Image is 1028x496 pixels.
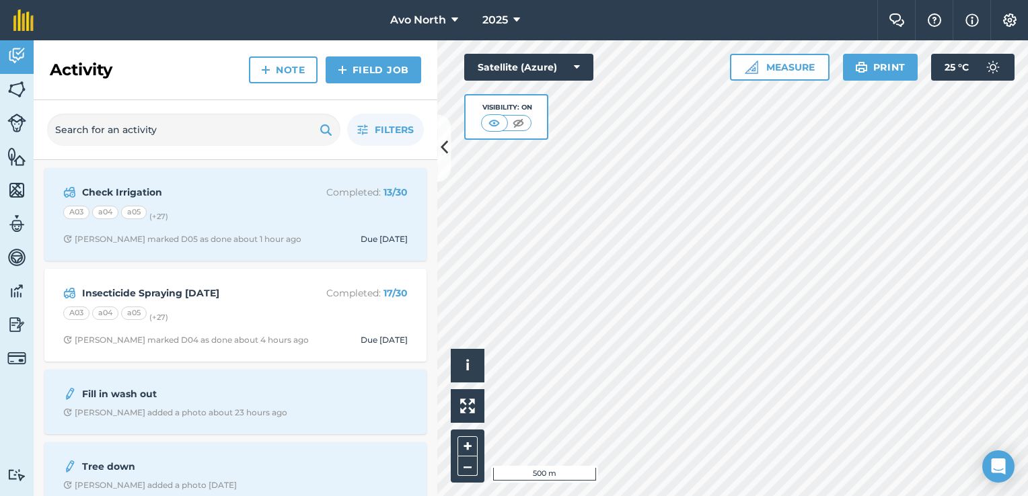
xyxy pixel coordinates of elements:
button: Satellite (Azure) [464,54,593,81]
div: Due [DATE] [361,234,408,245]
img: svg+xml;base64,PD94bWwgdmVyc2lvbj0iMS4wIiBlbmNvZGluZz0idXRmLTgiPz4KPCEtLSBHZW5lcmF0b3I6IEFkb2JlIE... [7,468,26,481]
small: (+ 27 ) [149,212,168,221]
span: 25 ° C [945,54,969,81]
img: svg+xml;base64,PHN2ZyB4bWxucz0iaHR0cDovL3d3dy53My5vcmcvMjAwMC9zdmciIHdpZHRoPSIxOSIgaGVpZ2h0PSIyNC... [320,122,332,138]
img: svg+xml;base64,PD94bWwgdmVyc2lvbj0iMS4wIiBlbmNvZGluZz0idXRmLTgiPz4KPCEtLSBHZW5lcmF0b3I6IEFkb2JlIE... [7,46,26,66]
div: [PERSON_NAME] marked D04 as done about 4 hours ago [63,335,309,345]
img: Clock with arrow pointing clockwise [63,408,72,417]
img: fieldmargin Logo [13,9,34,31]
img: Two speech bubbles overlapping with the left bubble in the forefront [889,13,905,27]
img: svg+xml;base64,PD94bWwgdmVyc2lvbj0iMS4wIiBlbmNvZGluZz0idXRmLTgiPz4KPCEtLSBHZW5lcmF0b3I6IEFkb2JlIE... [7,315,26,335]
button: – [457,456,478,476]
button: i [451,349,484,382]
img: svg+xml;base64,PD94bWwgdmVyc2lvbj0iMS4wIiBlbmNvZGluZz0idXRmLTgiPz4KPCEtLSBHZW5lcmF0b3I6IEFkb2JlIE... [7,281,26,301]
button: + [457,436,478,456]
a: Fill in wash outClock with arrow pointing clockwise[PERSON_NAME] added a photo about 23 hours ago [52,378,418,426]
div: a05 [121,206,147,219]
img: A cog icon [1002,13,1018,27]
strong: Insecticide Spraying [DATE] [82,286,295,300]
h2: Activity [50,59,112,81]
p: Completed : [301,185,408,200]
span: i [466,357,470,374]
div: Visibility: On [481,102,532,113]
img: Four arrows, one pointing top left, one top right, one bottom right and the last bottom left [460,399,475,413]
a: Field Job [326,56,421,83]
strong: 13 / 30 [383,186,408,198]
div: Due [DATE] [361,335,408,345]
img: svg+xml;base64,PD94bWwgdmVyc2lvbj0iMS4wIiBlbmNvZGluZz0idXRmLTgiPz4KPCEtLSBHZW5lcmF0b3I6IEFkb2JlIE... [63,458,77,474]
img: Clock with arrow pointing clockwise [63,235,72,243]
img: Clock with arrow pointing clockwise [63,481,72,489]
img: Clock with arrow pointing clockwise [63,335,72,344]
img: svg+xml;base64,PHN2ZyB4bWxucz0iaHR0cDovL3d3dy53My5vcmcvMjAwMC9zdmciIHdpZHRoPSIxNCIgaGVpZ2h0PSIyNC... [338,62,347,78]
input: Search for an activity [47,114,340,146]
img: svg+xml;base64,PD94bWwgdmVyc2lvbj0iMS4wIiBlbmNvZGluZz0idXRmLTgiPz4KPCEtLSBHZW5lcmF0b3I6IEFkb2JlIE... [7,214,26,234]
strong: Check Irrigation [82,185,295,200]
button: 25 °C [931,54,1015,81]
img: svg+xml;base64,PD94bWwgdmVyc2lvbj0iMS4wIiBlbmNvZGluZz0idXRmLTgiPz4KPCEtLSBHZW5lcmF0b3I6IEFkb2JlIE... [7,247,26,267]
img: svg+xml;base64,PHN2ZyB4bWxucz0iaHR0cDovL3d3dy53My5vcmcvMjAwMC9zdmciIHdpZHRoPSI1MCIgaGVpZ2h0PSI0MC... [510,116,527,130]
img: svg+xml;base64,PD94bWwgdmVyc2lvbj0iMS4wIiBlbmNvZGluZz0idXRmLTgiPz4KPCEtLSBHZW5lcmF0b3I6IEFkb2JlIE... [63,184,76,200]
div: A03 [63,306,89,320]
img: svg+xml;base64,PD94bWwgdmVyc2lvbj0iMS4wIiBlbmNvZGluZz0idXRmLTgiPz4KPCEtLSBHZW5lcmF0b3I6IEFkb2JlIE... [7,349,26,368]
img: svg+xml;base64,PD94bWwgdmVyc2lvbj0iMS4wIiBlbmNvZGluZz0idXRmLTgiPz4KPCEtLSBHZW5lcmF0b3I6IEFkb2JlIE... [980,54,1006,81]
button: Filters [347,114,424,146]
small: (+ 27 ) [149,313,168,322]
div: a04 [92,306,118,320]
span: Avo North [390,12,446,28]
img: svg+xml;base64,PHN2ZyB4bWxucz0iaHR0cDovL3d3dy53My5vcmcvMjAwMC9zdmciIHdpZHRoPSI1NiIgaGVpZ2h0PSI2MC... [7,180,26,200]
p: Completed : [301,286,408,300]
div: A03 [63,206,89,219]
img: svg+xml;base64,PHN2ZyB4bWxucz0iaHR0cDovL3d3dy53My5vcmcvMjAwMC9zdmciIHdpZHRoPSI1NiIgaGVpZ2h0PSI2MC... [7,147,26,167]
img: svg+xml;base64,PD94bWwgdmVyc2lvbj0iMS4wIiBlbmNvZGluZz0idXRmLTgiPz4KPCEtLSBHZW5lcmF0b3I6IEFkb2JlIE... [63,386,77,402]
strong: 17 / 30 [383,287,408,299]
img: svg+xml;base64,PHN2ZyB4bWxucz0iaHR0cDovL3d3dy53My5vcmcvMjAwMC9zdmciIHdpZHRoPSI1MCIgaGVpZ2h0PSI0MC... [486,116,503,130]
img: Ruler icon [745,60,758,74]
strong: Tree down [82,459,295,474]
a: Insecticide Spraying [DATE]Completed: 17/30A03a04a05(+27)Clock with arrow pointing clockwise[PERS... [52,277,418,354]
div: [PERSON_NAME] marked D05 as done about 1 hour ago [63,234,301,245]
img: svg+xml;base64,PD94bWwgdmVyc2lvbj0iMS4wIiBlbmNvZGluZz0idXRmLTgiPz4KPCEtLSBHZW5lcmF0b3I6IEFkb2JlIE... [7,114,26,132]
div: a04 [92,206,118,219]
img: A question mark icon [926,13,943,27]
div: Open Intercom Messenger [982,450,1015,483]
img: svg+xml;base64,PHN2ZyB4bWxucz0iaHR0cDovL3d3dy53My5vcmcvMjAwMC9zdmciIHdpZHRoPSIxNyIgaGVpZ2h0PSIxNy... [965,12,979,28]
img: svg+xml;base64,PHN2ZyB4bWxucz0iaHR0cDovL3d3dy53My5vcmcvMjAwMC9zdmciIHdpZHRoPSIxNCIgaGVpZ2h0PSIyNC... [261,62,270,78]
img: svg+xml;base64,PD94bWwgdmVyc2lvbj0iMS4wIiBlbmNvZGluZz0idXRmLTgiPz4KPCEtLSBHZW5lcmF0b3I6IEFkb2JlIE... [63,285,76,301]
img: svg+xml;base64,PHN2ZyB4bWxucz0iaHR0cDovL3d3dy53My5vcmcvMjAwMC9zdmciIHdpZHRoPSI1NiIgaGVpZ2h0PSI2MC... [7,79,26,99]
a: Check IrrigationCompleted: 13/30A03a04a05(+27)Clock with arrow pointing clockwise[PERSON_NAME] ma... [52,176,418,253]
strong: Fill in wash out [82,386,295,401]
div: [PERSON_NAME] added a photo [DATE] [63,480,237,491]
a: Note [249,56,318,83]
div: a05 [121,306,147,320]
img: svg+xml;base64,PHN2ZyB4bWxucz0iaHR0cDovL3d3dy53My5vcmcvMjAwMC9zdmciIHdpZHRoPSIxOSIgaGVpZ2h0PSIyNC... [855,59,868,75]
button: Print [843,54,918,81]
span: Filters [375,122,414,137]
span: 2025 [482,12,508,28]
button: Measure [730,54,830,81]
div: [PERSON_NAME] added a photo about 23 hours ago [63,407,287,418]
